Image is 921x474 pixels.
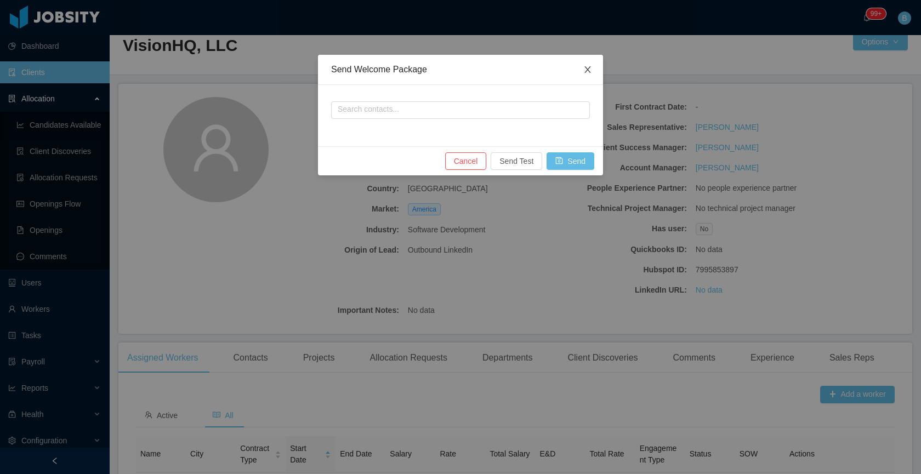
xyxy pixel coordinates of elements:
[445,152,487,170] button: Cancel
[583,65,592,74] i: icon: close
[331,64,590,76] div: Send Welcome Package
[547,152,594,170] button: icon: saveSend
[491,152,542,170] button: Send Test
[572,55,603,85] button: Close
